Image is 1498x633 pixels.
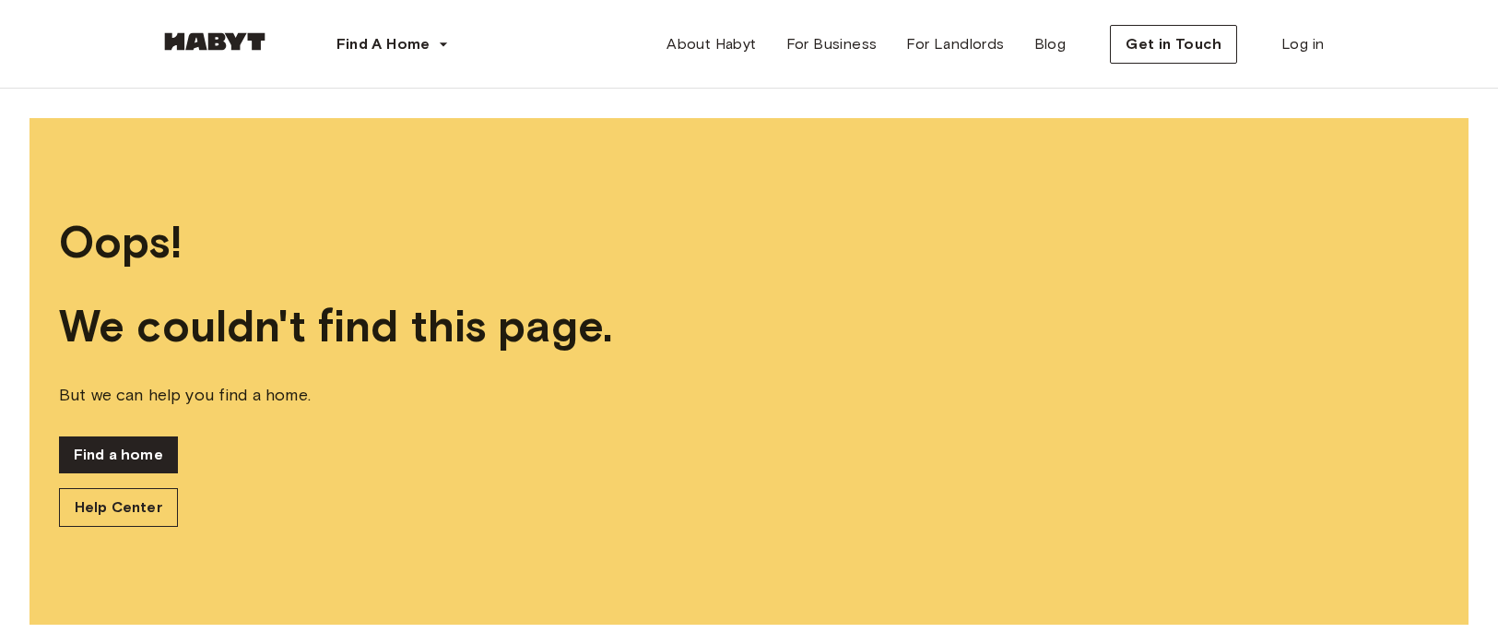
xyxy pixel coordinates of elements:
[1020,26,1081,63] a: Blog
[1034,33,1067,55] span: Blog
[1267,26,1339,63] a: Log in
[59,299,1439,353] span: We couldn't find this page.
[322,26,464,63] button: Find A Home
[336,33,431,55] span: Find A Home
[59,436,178,473] a: Find a home
[772,26,892,63] a: For Business
[652,26,771,63] a: About Habyt
[1281,33,1324,55] span: Log in
[59,215,1439,269] span: Oops!
[159,32,270,51] img: Habyt
[906,33,1004,55] span: For Landlords
[1110,25,1237,64] button: Get in Touch
[59,488,178,527] a: Help Center
[59,383,1439,407] span: But we can help you find a home.
[786,33,878,55] span: For Business
[1126,33,1221,55] span: Get in Touch
[666,33,756,55] span: About Habyt
[891,26,1019,63] a: For Landlords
